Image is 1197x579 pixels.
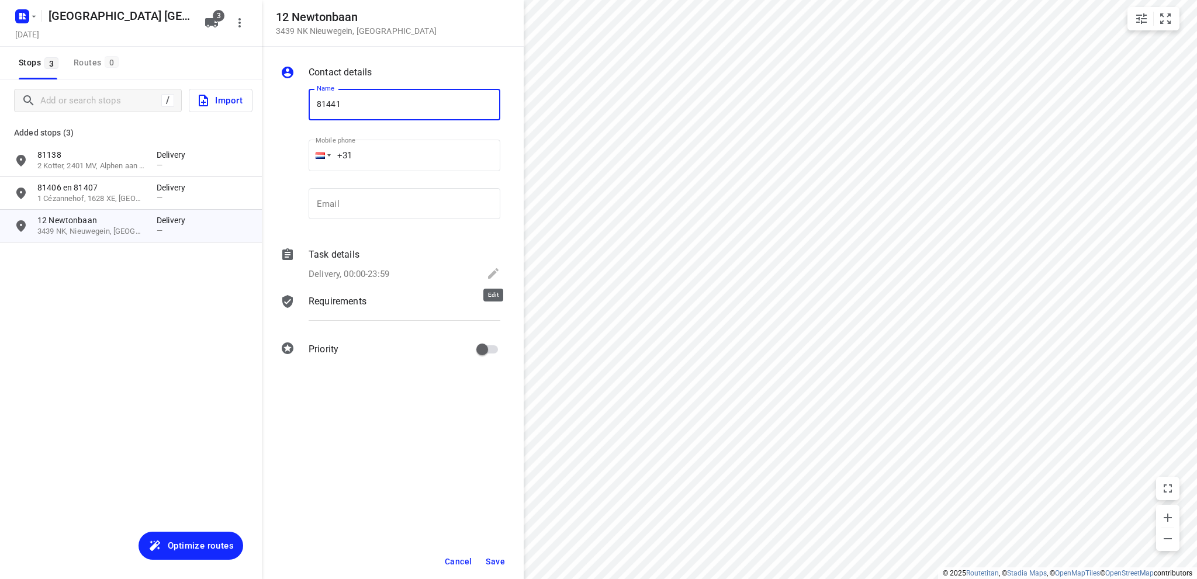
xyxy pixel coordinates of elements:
p: Delivery [535,356,760,368]
p: Task details [309,248,359,262]
p: Contact details [309,65,372,79]
h5: Utrecht NH 5 september [44,6,195,25]
span: 08:00 [648,93,1176,105]
span: — [535,303,541,311]
a: OpenMapTiles [1055,569,1100,577]
button: Save [481,551,510,572]
div: Contact details [281,65,500,82]
button: More [228,11,251,34]
p: Boxbergerweg 58, Diepenveen [56,367,526,379]
p: 3439 NK Nieuwegein , [GEOGRAPHIC_DATA] [276,26,437,36]
h6: 2de voertuig, Renault Master [14,65,1183,84]
p: 81389 [56,453,526,465]
h5: 12 Newtonbaan [276,11,437,24]
div: 4 [33,230,38,241]
p: Delivery [157,149,192,161]
p: Delivery [535,193,760,204]
span: Save [486,557,505,566]
span: — [535,139,541,148]
button: Optimize routes [139,532,243,560]
div: Netherlands: + 31 [309,140,331,171]
p: [GEOGRAPHIC_DATA], [GEOGRAPHIC_DATA] [56,498,631,509]
p: [STREET_ADDRESS] [56,432,526,444]
p: Driver: [14,37,1183,51]
p: 81304 [56,126,526,138]
p: Requirements [309,294,366,308]
p: Departure time [648,106,1176,117]
span: — [535,204,541,213]
span: 10:54 [1155,230,1176,242]
span: 15:35 [1155,427,1176,438]
div: 3 [33,197,38,209]
div: Task detailsDelivery, 00:00-23:59 [281,248,500,283]
span: 0 [105,56,119,68]
p: 2 Kotter, 2401 MV, Alphen aan den Rijn, NL [37,161,145,172]
p: Spinet 30, Zevenaar [56,269,526,280]
input: Add or search stops [40,92,161,110]
p: Delivery [535,455,760,466]
div: 5 [33,263,38,274]
p: Shift: 08:00 - 17:06 [14,23,1183,37]
span: Import [196,93,243,108]
span: — [535,466,541,475]
p: Delivery [157,214,192,226]
p: Dr. Nolenslaan 21, Arnhem [56,236,526,248]
p: 81440 [56,323,526,334]
span: — [535,401,541,410]
div: 1 [33,132,38,143]
p: 81138 [37,149,145,161]
p: Delivery [535,160,760,172]
span: 12:10 [1155,296,1176,307]
p: Kon. Julianalaan 81, Ooij [56,203,526,215]
span: 09:25 [1155,165,1176,176]
button: Map settings [1130,7,1153,30]
p: [STREET_ADDRESS] [56,138,526,150]
p: 12 Newtonbaan [37,214,145,226]
p: Delivery [535,422,760,434]
span: — [157,193,162,202]
a: OpenStreetMap [1105,569,1154,577]
span: — [535,335,541,344]
a: Import [182,89,252,112]
a: Stadia Maps [1007,569,1047,577]
p: 81299 [56,224,526,236]
p: 81252 [56,421,526,432]
button: Fit zoom [1154,7,1177,30]
span: 11:21 [1155,263,1176,275]
div: 11 [30,459,41,470]
p: Delivery [535,258,760,270]
button: 3 [200,11,223,34]
p: Oude Broekdijk 18, Kesteren [56,171,526,182]
span: 13:49 [1155,361,1176,373]
button: Cancel [440,551,476,572]
p: Delivery [535,324,760,335]
p: 81198 [56,290,526,301]
span: — [535,434,541,442]
span: — [157,161,162,169]
p: 81339 [56,257,526,269]
p: Servatiusstraat 19, Aalten [56,301,526,313]
div: small contained button group [1127,7,1179,30]
p: 12 Tramstraat, [GEOGRAPHIC_DATA] [56,334,526,346]
div: 10 [30,427,41,438]
p: Added stops (3) [14,126,248,140]
span: 12:54 [1155,328,1176,340]
span: Cancel [445,557,472,566]
span: — [535,237,541,246]
h5: Project date [11,27,44,41]
div: 6 [33,296,38,307]
span: Optimize routes [168,538,234,553]
p: Delivery, 00:00-23:59 [309,268,389,281]
p: Otweg [56,486,631,498]
span: 14:40 [1155,394,1176,405]
p: 81335 [56,159,526,171]
span: — [535,368,541,377]
span: 3 [213,10,224,22]
span: 17:06 [648,486,1176,497]
p: Delivery [535,389,760,401]
a: Routetitan [966,569,999,577]
div: Requirements [281,294,500,330]
p: Delivery [535,226,760,237]
p: Delivery [535,127,760,139]
span: 15:50 [1155,459,1176,471]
